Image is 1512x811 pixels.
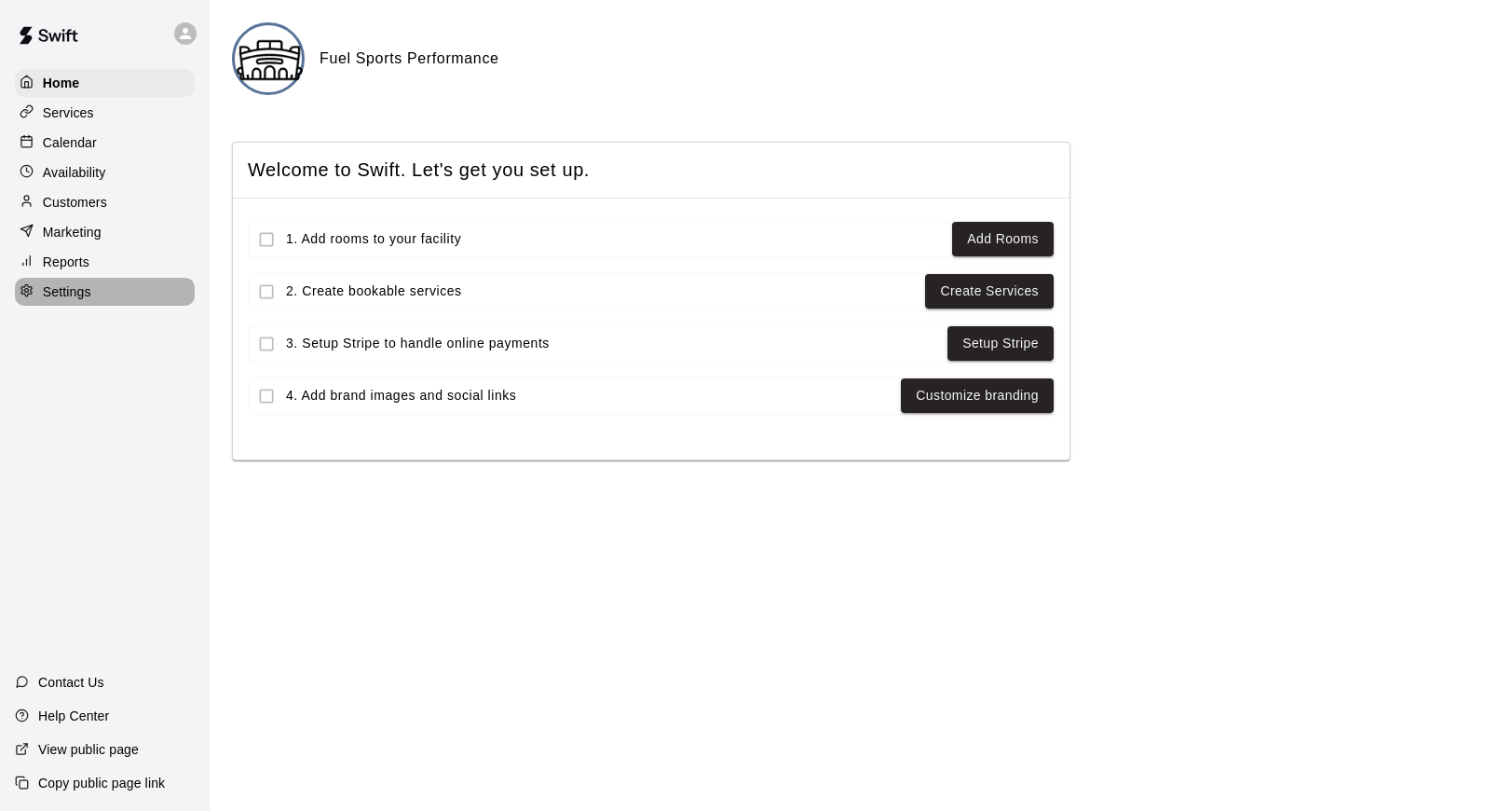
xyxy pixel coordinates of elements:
p: View public page [38,740,139,759]
img: Fuel Sports Performance logo [235,25,305,95]
button: Create Services [925,274,1054,309]
p: Calendar [43,133,97,152]
a: Setup Stripe [962,332,1039,355]
span: 3. Setup Stripe to handle online payments [286,334,940,353]
a: Reports [15,248,195,276]
p: Availability [43,163,106,182]
a: Create Services [940,280,1039,303]
span: 4. Add brand images and social links [286,386,893,405]
p: Marketing [43,223,102,241]
button: Setup Stripe [947,326,1054,361]
a: Services [15,99,195,127]
a: Settings [15,278,195,306]
p: Copy public page link [38,774,165,792]
a: Marketing [15,218,195,246]
p: Help Center [38,707,109,725]
button: Customize branding [901,378,1054,413]
p: Reports [43,253,89,271]
span: 2. Create bookable services [286,282,918,301]
a: Customize branding [916,384,1039,407]
p: Settings [43,282,91,301]
p: Home [43,74,80,92]
a: Availability [15,158,195,186]
a: Home [15,69,195,97]
span: Welcome to Swift. Let's get you set up. [248,158,1055,183]
a: Customers [15,188,195,216]
p: Customers [43,193,107,212]
span: 1. Add rooms to your facility [286,229,945,249]
button: Add Rooms [952,222,1054,256]
a: Calendar [15,129,195,157]
a: Add Rooms [967,227,1039,251]
p: Contact Us [38,673,104,692]
h6: Fuel Sports Performance [320,47,499,71]
p: Services [43,103,94,122]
